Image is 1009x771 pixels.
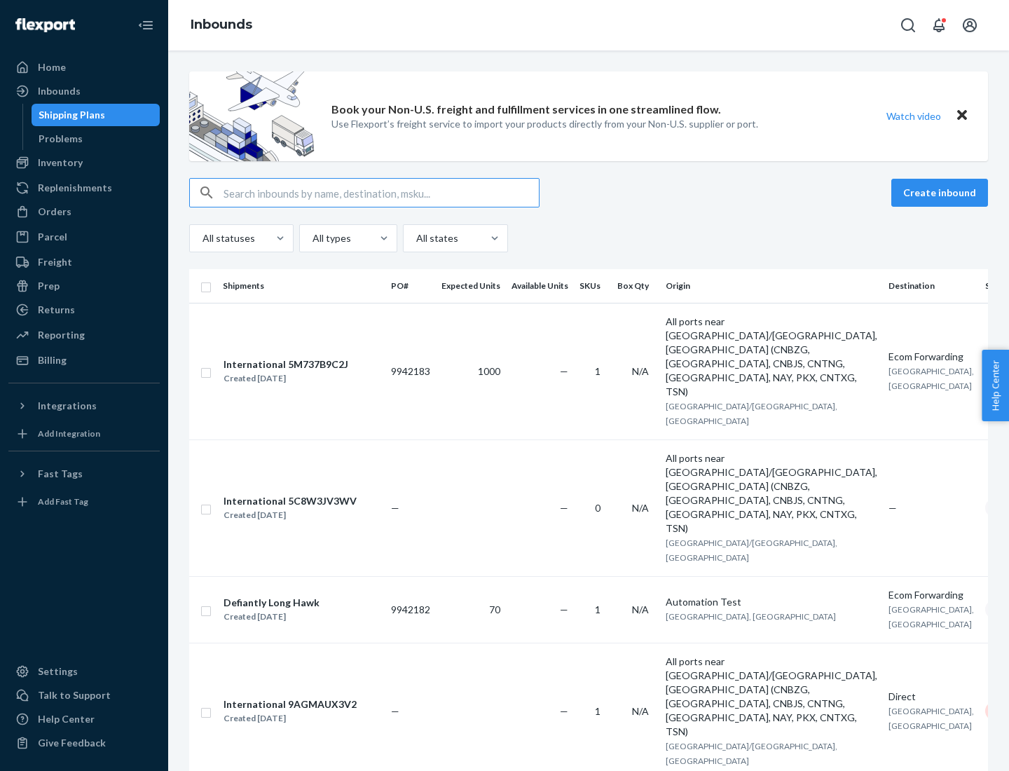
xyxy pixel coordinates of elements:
th: Destination [883,269,980,303]
span: N/A [632,365,649,377]
div: Give Feedback [38,736,106,750]
a: Returns [8,299,160,321]
a: Talk to Support [8,684,160,707]
a: Inventory [8,151,160,174]
a: Prep [8,275,160,297]
div: Shipping Plans [39,108,105,122]
div: Direct [888,690,974,704]
button: Integrations [8,395,160,417]
a: Add Fast Tag [8,491,160,513]
div: Problems [39,132,83,146]
td: 9942183 [385,303,436,439]
div: Billing [38,353,67,367]
span: N/A [632,502,649,514]
span: — [560,502,568,514]
a: Help Center [8,708,160,730]
div: All ports near [GEOGRAPHIC_DATA]/[GEOGRAPHIC_DATA], [GEOGRAPHIC_DATA] (CNBZG, [GEOGRAPHIC_DATA], ... [666,315,877,399]
span: [GEOGRAPHIC_DATA], [GEOGRAPHIC_DATA] [888,706,974,731]
div: Fast Tags [38,467,83,481]
span: 0 [595,502,600,514]
button: Create inbound [891,179,988,207]
p: Book your Non-U.S. freight and fulfillment services in one streamlined flow. [331,102,721,118]
span: [GEOGRAPHIC_DATA]/[GEOGRAPHIC_DATA], [GEOGRAPHIC_DATA] [666,538,837,563]
span: 70 [489,603,500,615]
button: Fast Tags [8,463,160,485]
th: PO# [385,269,436,303]
div: Orders [38,205,71,219]
a: Inbounds [8,80,160,102]
div: Ecom Forwarding [888,350,974,364]
th: Shipments [217,269,385,303]
div: International 5M737B9C2J [224,357,348,371]
span: [GEOGRAPHIC_DATA]/[GEOGRAPHIC_DATA], [GEOGRAPHIC_DATA] [666,741,837,766]
button: Open notifications [925,11,953,39]
div: Created [DATE] [224,508,357,522]
th: Box Qty [612,269,660,303]
span: [GEOGRAPHIC_DATA], [GEOGRAPHIC_DATA] [888,604,974,629]
div: Ecom Forwarding [888,588,974,602]
div: Parcel [38,230,67,244]
div: Created [DATE] [224,711,357,725]
div: Returns [38,303,75,317]
td: 9942182 [385,576,436,643]
div: Defiantly Long Hawk [224,596,320,610]
div: Add Fast Tag [38,496,88,507]
div: Prep [38,279,60,293]
div: Freight [38,255,72,269]
span: — [560,705,568,717]
a: Billing [8,349,160,371]
a: Orders [8,200,160,223]
img: Flexport logo [15,18,75,32]
button: Give Feedback [8,732,160,754]
input: All statuses [201,231,203,245]
div: International 5C8W3JV3WV [224,494,357,508]
a: Parcel [8,226,160,248]
button: Open account menu [956,11,984,39]
a: Problems [32,128,160,150]
input: All types [311,231,313,245]
span: 1000 [478,365,500,377]
div: Inventory [38,156,83,170]
div: All ports near [GEOGRAPHIC_DATA]/[GEOGRAPHIC_DATA], [GEOGRAPHIC_DATA] (CNBZG, [GEOGRAPHIC_DATA], ... [666,451,877,535]
span: — [391,502,399,514]
span: — [560,603,568,615]
a: Shipping Plans [32,104,160,126]
input: Search inbounds by name, destination, msku... [224,179,539,207]
span: 1 [595,705,600,717]
div: Automation Test [666,595,877,609]
div: Help Center [38,712,95,726]
div: Replenishments [38,181,112,195]
div: Reporting [38,328,85,342]
div: Talk to Support [38,688,111,702]
a: Freight [8,251,160,273]
span: N/A [632,603,649,615]
ol: breadcrumbs [179,5,263,46]
span: 1 [595,365,600,377]
button: Help Center [982,350,1009,421]
span: — [391,705,399,717]
a: Add Integration [8,423,160,445]
button: Open Search Box [894,11,922,39]
th: SKUs [574,269,612,303]
a: Settings [8,660,160,683]
th: Origin [660,269,883,303]
span: N/A [632,705,649,717]
th: Available Units [506,269,574,303]
div: Created [DATE] [224,371,348,385]
div: Add Integration [38,428,100,439]
button: Close Navigation [132,11,160,39]
span: [GEOGRAPHIC_DATA], [GEOGRAPHIC_DATA] [666,611,836,622]
span: 1 [595,603,600,615]
a: Replenishments [8,177,160,199]
span: — [560,365,568,377]
p: Use Flexport’s freight service to import your products directly from your Non-U.S. supplier or port. [331,117,758,131]
input: All states [415,231,416,245]
button: Close [953,106,971,126]
button: Watch video [877,106,950,126]
div: All ports near [GEOGRAPHIC_DATA]/[GEOGRAPHIC_DATA], [GEOGRAPHIC_DATA] (CNBZG, [GEOGRAPHIC_DATA], ... [666,655,877,739]
div: Inbounds [38,84,81,98]
div: Created [DATE] [224,610,320,624]
div: Settings [38,664,78,678]
div: International 9AGMAUX3V2 [224,697,357,711]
